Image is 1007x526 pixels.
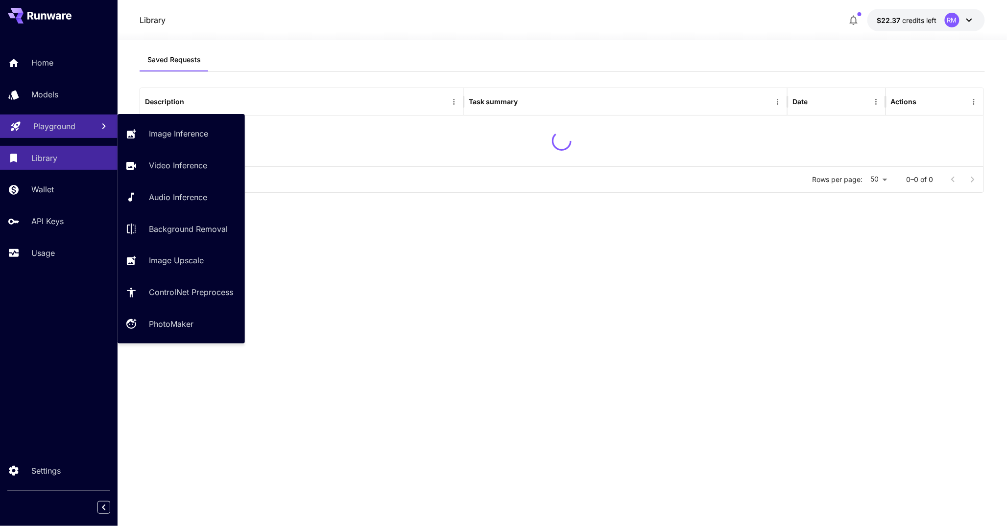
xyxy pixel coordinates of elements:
[140,14,166,26] p: Library
[118,312,245,336] a: PhotoMaker
[97,501,110,514] button: Collapse sidebar
[118,122,245,146] a: Image Inference
[185,95,199,109] button: Sort
[792,97,808,106] div: Date
[907,175,934,184] p: 0–0 of 0
[149,286,233,298] p: ControlNet Preprocess
[31,247,55,259] p: Usage
[149,254,204,266] p: Image Upscale
[869,95,883,109] button: Menu
[891,97,917,106] div: Actions
[813,175,863,184] p: Rows per page:
[867,172,891,186] div: 50
[149,318,193,330] p: PhotoMaker
[31,89,58,100] p: Models
[877,15,937,25] div: $22.36956
[31,57,53,69] p: Home
[945,13,959,27] div: RM
[147,55,201,64] span: Saved Requests
[118,280,245,304] a: ControlNet Preprocess
[967,95,981,109] button: Menu
[149,128,208,139] p: Image Inference
[118,185,245,209] a: Audio Inference
[519,95,532,109] button: Sort
[149,223,228,235] p: Background Removal
[105,499,118,516] div: Collapse sidebar
[118,217,245,241] a: Background Removal
[771,95,785,109] button: Menu
[145,97,184,106] div: Description
[31,183,54,195] p: Wallet
[31,465,61,477] p: Settings
[118,249,245,273] a: Image Upscale
[149,191,207,203] p: Audio Inference
[809,95,822,109] button: Sort
[867,9,985,31] button: $22.36956
[33,120,75,132] p: Playground
[149,160,207,171] p: Video Inference
[447,95,461,109] button: Menu
[469,97,518,106] div: Task summary
[118,154,245,178] a: Video Inference
[140,14,166,26] nav: breadcrumb
[877,16,903,24] span: $22.37
[31,215,64,227] p: API Keys
[31,152,57,164] p: Library
[903,16,937,24] span: credits left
